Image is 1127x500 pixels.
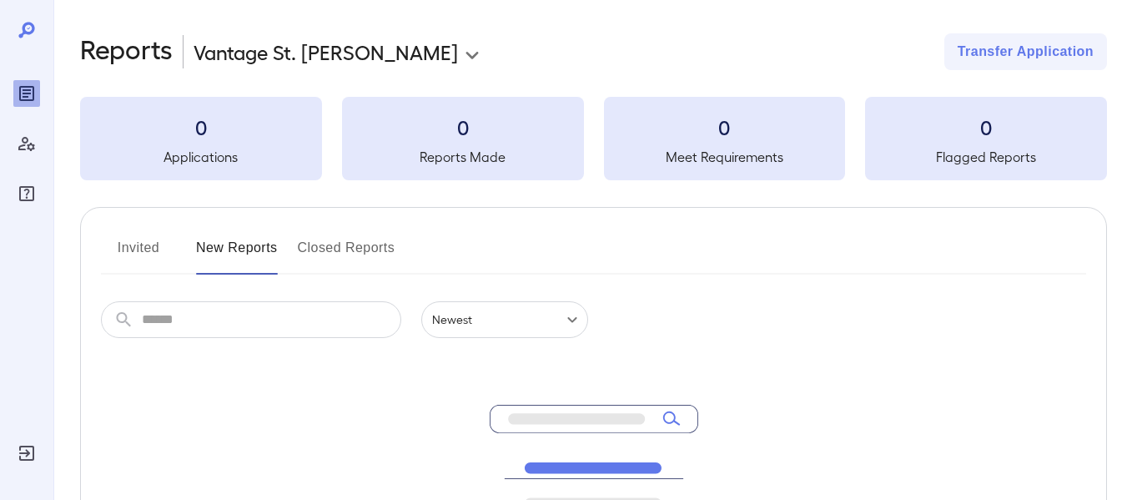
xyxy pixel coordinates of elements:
[865,114,1107,140] h3: 0
[944,33,1107,70] button: Transfer Application
[80,33,173,70] h2: Reports
[298,235,395,275] button: Closed Reports
[80,114,322,140] h3: 0
[80,97,1107,180] summary: 0Applications0Reports Made0Meet Requirements0Flagged Reports
[342,147,584,167] h5: Reports Made
[13,130,40,157] div: Manage Users
[342,114,584,140] h3: 0
[196,235,278,275] button: New Reports
[101,235,176,275] button: Invited
[13,80,40,107] div: Reports
[13,180,40,207] div: FAQ
[604,114,846,140] h3: 0
[604,147,846,167] h5: Meet Requirements
[421,301,588,338] div: Newest
[865,147,1107,167] h5: Flagged Reports
[80,147,322,167] h5: Applications
[13,440,40,467] div: Log Out
[194,38,458,65] p: Vantage St. [PERSON_NAME]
